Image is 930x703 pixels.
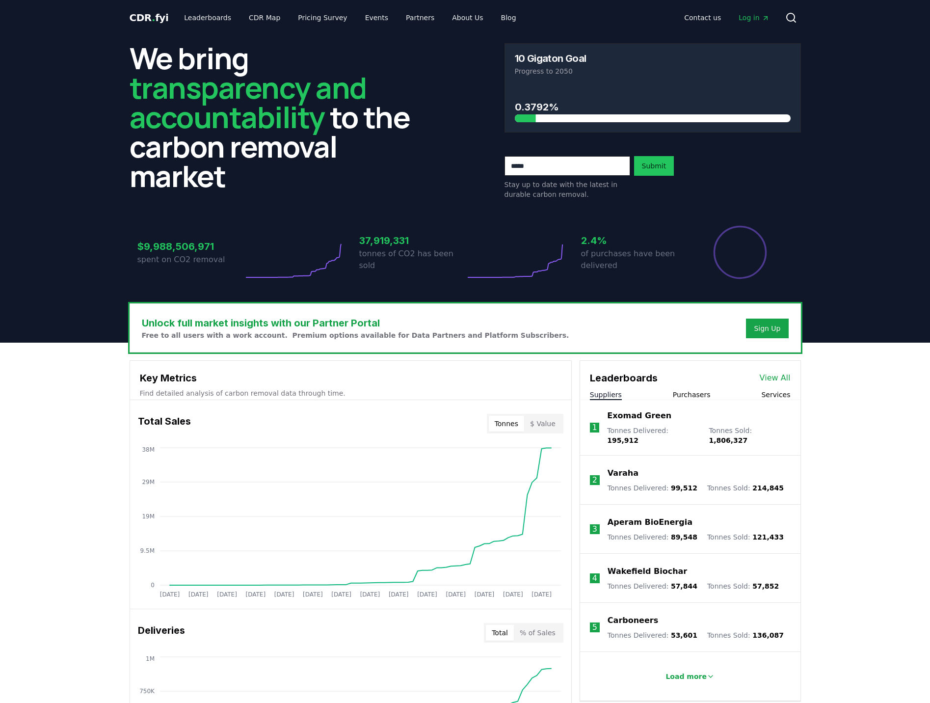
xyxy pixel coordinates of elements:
[152,12,155,24] span: .
[752,484,784,492] span: 214,845
[752,582,779,590] span: 57,852
[176,9,239,27] a: Leaderboards
[130,67,367,137] span: transparency and accountability
[608,581,697,591] p: Tonnes Delivered :
[707,532,784,542] p: Tonnes Sold :
[607,426,699,445] p: Tonnes Delivered :
[245,591,266,598] tspan: [DATE]
[607,436,638,444] span: 195,912
[739,13,769,23] span: Log in
[151,582,155,589] tspan: 0
[142,446,155,453] tspan: 38M
[676,9,729,27] a: Contact us
[713,225,768,280] div: Percentage of sales delivered
[417,591,437,598] tspan: [DATE]
[634,156,674,176] button: Submit
[671,484,697,492] span: 99,512
[444,9,491,27] a: About Us
[760,372,791,384] a: View All
[608,615,658,626] a: Carboneers
[671,533,697,541] span: 89,548
[731,9,777,27] a: Log in
[130,12,169,24] span: CDR fyi
[388,591,408,598] tspan: [DATE]
[665,672,707,681] p: Load more
[608,516,692,528] a: Aperam BioEnergia
[581,233,687,248] h3: 2.4%
[446,591,466,598] tspan: [DATE]
[138,623,185,643] h3: Deliveries
[514,625,561,641] button: % of Sales
[130,11,169,25] a: CDR.fyi
[159,591,180,598] tspan: [DATE]
[592,474,597,486] p: 2
[671,582,697,590] span: 57,844
[137,254,243,266] p: spent on CO2 removal
[531,591,552,598] tspan: [DATE]
[503,591,523,598] tspan: [DATE]
[359,248,465,271] p: tonnes of CO2 has been sold
[142,330,569,340] p: Free to all users with a work account. Premium options available for Data Partners and Platform S...
[138,414,191,433] h3: Total Sales
[139,688,155,695] tspan: 750K
[590,390,622,400] button: Suppliers
[486,625,514,641] button: Total
[359,233,465,248] h3: 37,919,331
[515,54,586,63] h3: 10 Gigaton Goal
[707,581,779,591] p: Tonnes Sold :
[241,9,288,27] a: CDR Map
[746,319,788,338] button: Sign Up
[140,547,154,554] tspan: 9.5M
[217,591,237,598] tspan: [DATE]
[673,390,711,400] button: Purchasers
[188,591,208,598] tspan: [DATE]
[581,248,687,271] p: of purchases have been delivered
[592,622,597,633] p: 5
[752,533,784,541] span: 121,433
[331,591,351,598] tspan: [DATE]
[142,513,155,520] tspan: 19M
[140,388,561,398] p: Find detailed analysis of carbon removal data through time.
[592,523,597,535] p: 3
[752,631,784,639] span: 136,087
[524,416,561,432] button: $ Value
[709,436,747,444] span: 1,806,327
[608,566,687,577] a: Wakefield Biochar
[754,324,780,333] a: Sign Up
[303,591,323,598] tspan: [DATE]
[607,410,671,422] a: Exomad Green
[707,630,784,640] p: Tonnes Sold :
[515,100,791,114] h3: 0.3792%
[761,390,790,400] button: Services
[274,591,294,598] tspan: [DATE]
[658,667,722,686] button: Load more
[608,483,697,493] p: Tonnes Delivered :
[676,9,777,27] nav: Main
[130,43,426,190] h2: We bring to the carbon removal market
[137,239,243,254] h3: $9,988,506,971
[360,591,380,598] tspan: [DATE]
[707,483,784,493] p: Tonnes Sold :
[489,416,524,432] button: Tonnes
[142,316,569,330] h3: Unlock full market insights with our Partner Portal
[608,630,697,640] p: Tonnes Delivered :
[505,180,630,199] p: Stay up to date with the latest in durable carbon removal.
[590,371,658,385] h3: Leaderboards
[515,66,791,76] p: Progress to 2050
[290,9,355,27] a: Pricing Survey
[592,422,597,433] p: 1
[142,479,155,486] tspan: 29M
[398,9,442,27] a: Partners
[176,9,524,27] nav: Main
[592,572,597,584] p: 4
[146,655,155,662] tspan: 1M
[671,631,697,639] span: 53,601
[608,532,697,542] p: Tonnes Delivered :
[608,467,638,479] a: Varaha
[140,371,561,385] h3: Key Metrics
